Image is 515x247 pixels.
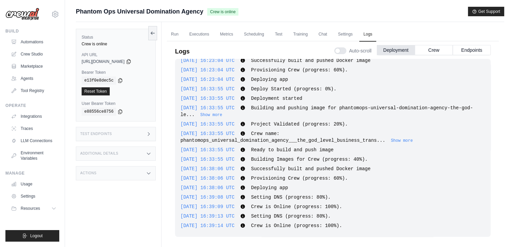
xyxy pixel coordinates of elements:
[175,47,190,56] p: Logs
[185,27,213,42] a: Executions
[251,58,370,63] span: Successfully built and pushed Docker image
[82,101,150,106] label: User Bearer Token
[391,138,413,143] button: Show more
[8,179,59,189] a: Usage
[180,223,235,228] span: [DATE] 16:39:14 UTC
[82,52,150,58] label: API URL
[82,76,116,85] code: e13f0e8dec5c
[180,185,235,190] span: [DATE] 16:38:06 UTC
[415,45,453,55] button: Crew
[180,86,235,91] span: [DATE] 16:33:55 UTC
[82,108,116,116] code: e88556ce8756
[180,76,235,82] span: [DATE] 16:23:04 UTC
[251,147,334,152] span: Ready to build and push image
[251,67,348,72] span: Provisioning Crew (progress: 60%).
[80,132,112,136] h3: Test Endpoints
[5,28,59,34] div: Build
[8,191,59,202] a: Settings
[8,135,59,146] a: LLM Connections
[180,67,235,72] span: [DATE] 16:23:04 UTC
[8,203,59,214] button: Resources
[180,131,235,136] span: [DATE] 16:33:55 UTC
[349,47,371,54] span: Auto-scroll
[251,175,348,181] span: Provisioning Crew (progress: 60%).
[240,27,268,42] a: Scheduling
[21,206,40,211] span: Resources
[8,85,59,96] a: Tool Registry
[180,105,235,110] span: [DATE] 16:33:55 UTC
[359,27,376,42] a: Logs
[82,70,150,75] label: Bearer Token
[180,95,235,101] span: [DATE] 16:33:55 UTC
[82,59,125,64] span: [URL][DOMAIN_NAME]
[180,175,235,181] span: [DATE] 16:38:06 UTC
[251,194,330,200] span: Setting DNS (progress: 80%).
[8,148,59,164] a: Environment Variables
[271,27,286,42] a: Test
[334,27,357,42] a: Settings
[453,45,491,55] button: Endpoints
[180,121,235,127] span: [DATE] 16:33:55 UTC
[377,45,415,55] button: Deployment
[251,121,348,127] span: Project Validated (progress: 20%).
[180,58,235,63] span: [DATE] 16:23:04 UTC
[180,194,235,200] span: [DATE] 16:39:08 UTC
[251,166,370,171] span: Successfully built and pushed Docker image
[315,27,331,42] a: Chat
[180,204,235,209] span: [DATE] 16:39:09 UTC
[481,215,515,247] iframe: Chat Widget
[5,230,59,242] button: Logout
[167,27,183,42] a: Run
[251,185,288,190] span: Deploying app
[82,41,150,47] div: Crew is online
[251,213,330,219] span: Setting DNS (progress: 80%).
[180,166,235,171] span: [DATE] 16:38:06 UTC
[80,152,118,156] h3: Additional Details
[207,8,238,16] span: Crew is online
[8,49,59,60] a: Crew Studio
[8,123,59,134] a: Traces
[5,8,39,21] img: Logo
[76,7,203,16] span: Phantom Ops Universal Domination Agency
[8,111,59,122] a: Integrations
[180,105,473,117] span: Building and pushing image for phantomops-universal-domination-agency-the-god-le...
[82,87,110,95] a: Reset Token
[8,37,59,47] a: Automations
[8,73,59,84] a: Agents
[180,213,235,219] span: [DATE] 16:39:13 UTC
[5,103,59,108] div: Operate
[251,204,342,209] span: Crew is Online (progress: 100%).
[30,233,43,239] span: Logout
[82,35,150,40] label: Status
[251,95,302,101] span: Deployment started
[180,147,235,152] span: [DATE] 16:33:55 UTC
[251,86,336,91] span: Deploy Started (progress: 0%).
[251,223,342,228] span: Crew is Online (progress: 100%).
[289,27,312,42] a: Training
[216,27,237,42] a: Metrics
[251,76,288,82] span: Deploying app
[5,171,59,176] div: Manage
[80,171,96,175] h3: Actions
[200,112,222,117] button: Show more
[180,156,235,162] span: [DATE] 16:33:55 UTC
[251,156,367,162] span: Building Images for Crew (progress: 40%).
[468,7,504,16] button: Get Support
[8,61,59,72] a: Marketplace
